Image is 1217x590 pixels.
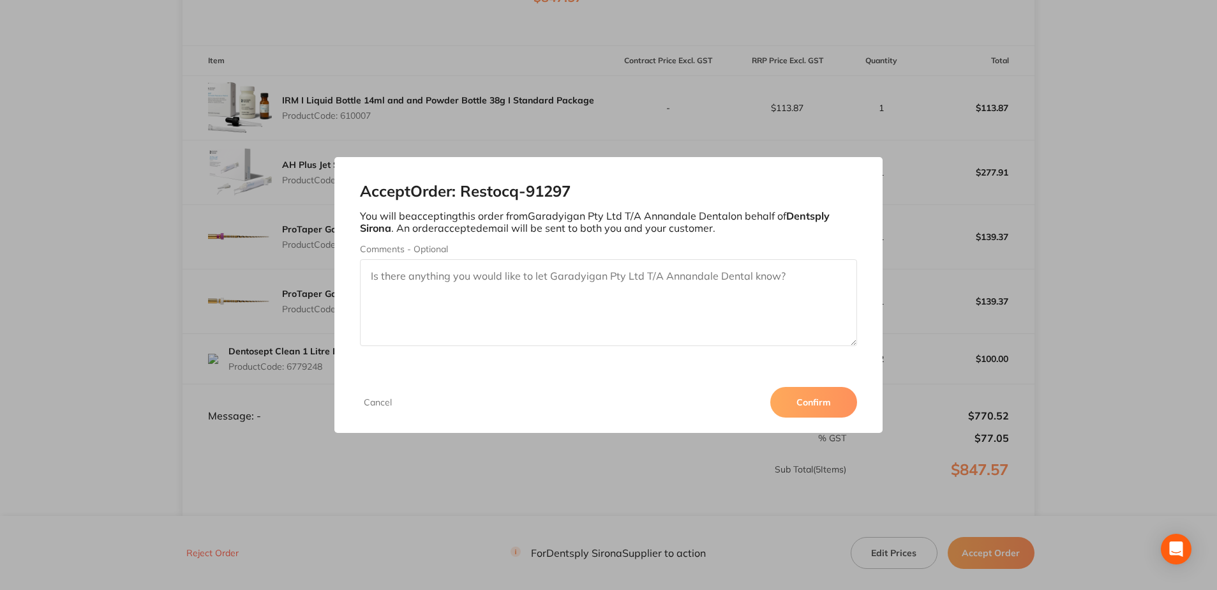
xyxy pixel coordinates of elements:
[360,209,830,234] b: Dentsply Sirona
[1161,534,1191,564] div: Open Intercom Messenger
[360,244,856,254] label: Comments - Optional
[770,387,857,418] button: Confirm
[360,397,396,408] button: Cancel
[360,183,856,200] h2: Accept Order: Restocq- 91297
[360,210,856,234] p: You will be accepting this order from Garadyigan Pty Ltd T/A Annandale Dental on behalf of . An o...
